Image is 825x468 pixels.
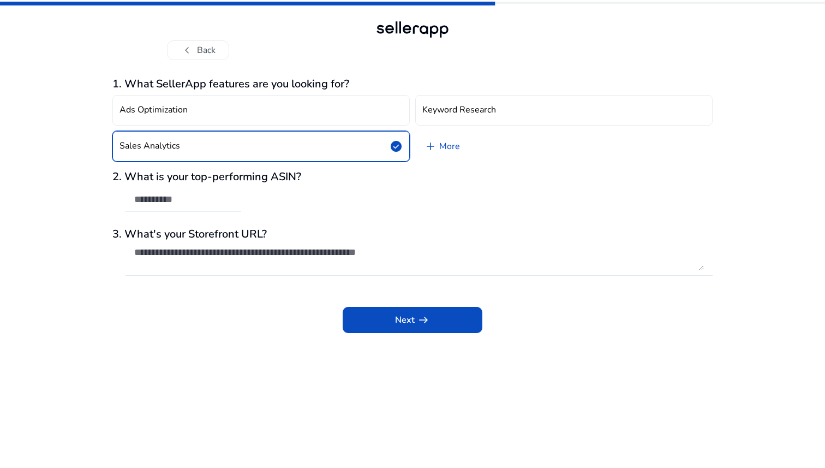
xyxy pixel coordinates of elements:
[415,95,713,126] button: Keyword Research
[167,40,229,60] button: chevron_leftBack
[112,170,713,183] h3: 2. What is your top-performing ASIN?
[181,44,194,57] span: chevron_left
[415,131,469,162] a: More
[417,313,430,327] span: arrow_right_alt
[112,95,410,126] button: Ads Optimization
[119,141,180,151] h4: Sales Analytics
[112,228,713,241] h3: 3. What's your Storefront URL?
[390,140,403,153] span: check_circle
[112,78,713,91] h3: 1. What SellerApp features are you looking for?
[119,105,188,115] h4: Ads Optimization
[112,131,410,162] button: Sales Analyticscheck_circle
[343,307,482,333] button: Nextarrow_right_alt
[395,313,430,327] span: Next
[422,105,496,115] h4: Keyword Research
[424,140,437,153] span: add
